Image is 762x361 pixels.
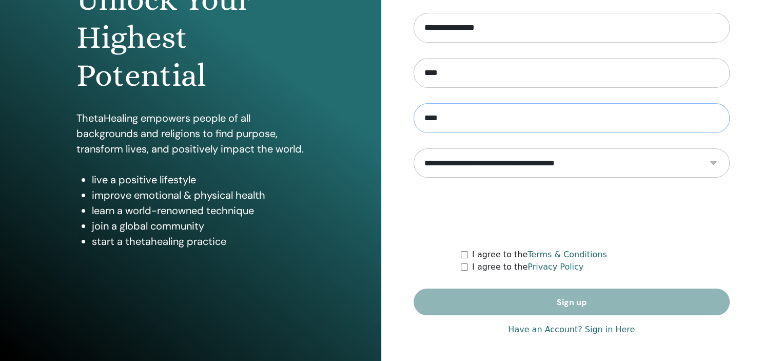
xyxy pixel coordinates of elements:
[508,324,635,336] a: Have an Account? Sign in Here
[472,261,583,273] label: I agree to the
[92,172,305,187] li: live a positive lifestyle
[92,218,305,234] li: join a global community
[92,234,305,249] li: start a thetahealing practice
[472,249,607,261] label: I agree to the
[527,250,607,259] a: Terms & Conditions
[527,262,583,272] a: Privacy Policy
[494,193,650,233] iframe: reCAPTCHA
[92,203,305,218] li: learn a world-renowned technique
[92,187,305,203] li: improve emotional & physical health
[76,110,305,157] p: ThetaHealing empowers people of all backgrounds and religions to find purpose, transform lives, a...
